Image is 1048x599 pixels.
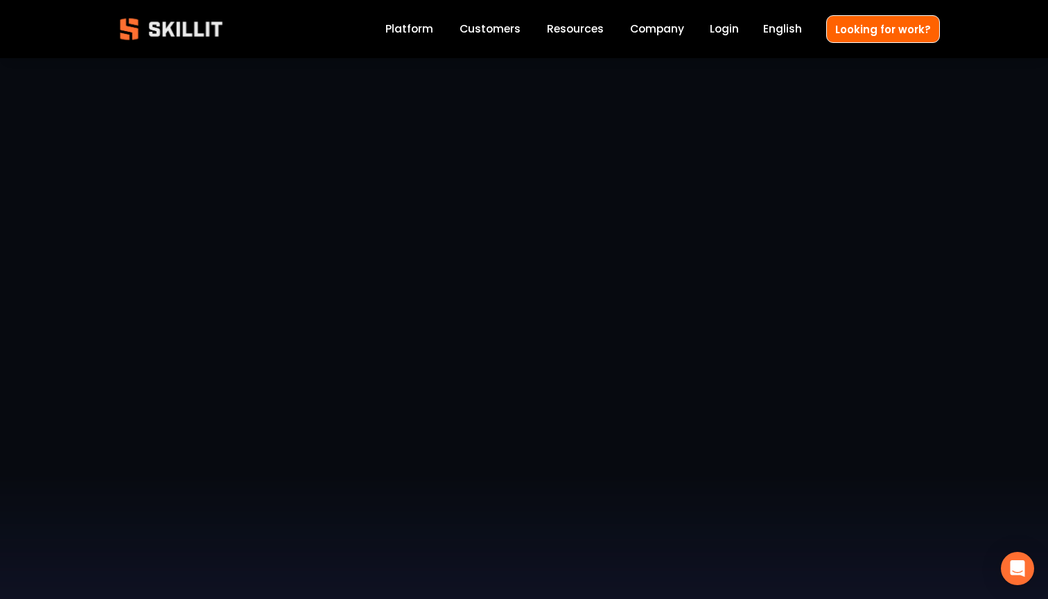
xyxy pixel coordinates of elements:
[108,127,940,595] iframe: Jack Nix Full Interview Skillit Testimonial
[385,20,433,39] a: Platform
[763,21,802,37] span: English
[460,20,521,39] a: Customers
[108,8,234,50] img: Skillit
[710,20,739,39] a: Login
[630,20,684,39] a: Company
[763,20,802,39] div: language picker
[1001,552,1034,585] div: Open Intercom Messenger
[547,20,604,39] a: folder dropdown
[547,21,604,37] span: Resources
[826,15,940,42] a: Looking for work?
